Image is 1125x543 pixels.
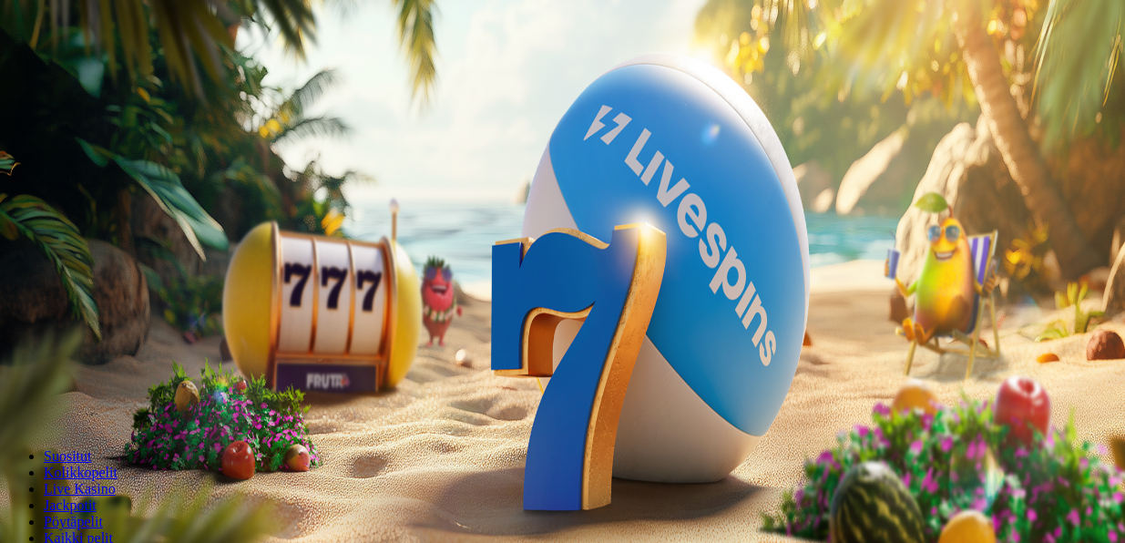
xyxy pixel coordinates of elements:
[44,481,116,497] a: Live Kasino
[44,514,103,529] a: Pöytäpelit
[44,448,91,464] a: Suositut
[44,465,118,480] a: Kolikkopelit
[44,497,97,513] a: Jackpotit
